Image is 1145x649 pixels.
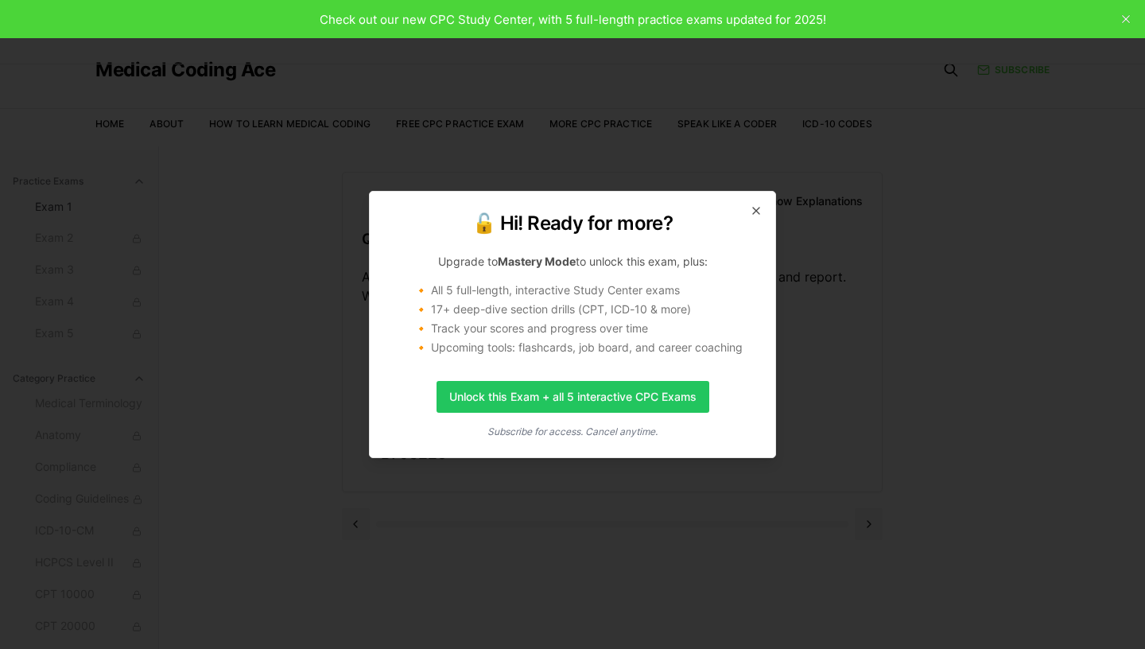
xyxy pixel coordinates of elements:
[414,340,756,356] li: 🔸 Upcoming tools: flashcards, job board, and career coaching
[414,301,756,317] li: 🔸 17+ deep-dive section drills (CPT, ICD-10 & more)
[487,426,658,437] i: Subscribe for access. Cancel anytime.
[437,381,709,413] a: Unlock this Exam + all 5 interactive CPC Exams
[498,255,576,268] strong: Mastery Mode
[389,254,756,270] p: Upgrade to to unlock this exam, plus:
[389,211,756,236] h2: 🔓 Hi! Ready for more?
[414,282,756,298] li: 🔸 All 5 full-length, interactive Study Center exams
[414,321,756,336] li: 🔸 Track your scores and progress over time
